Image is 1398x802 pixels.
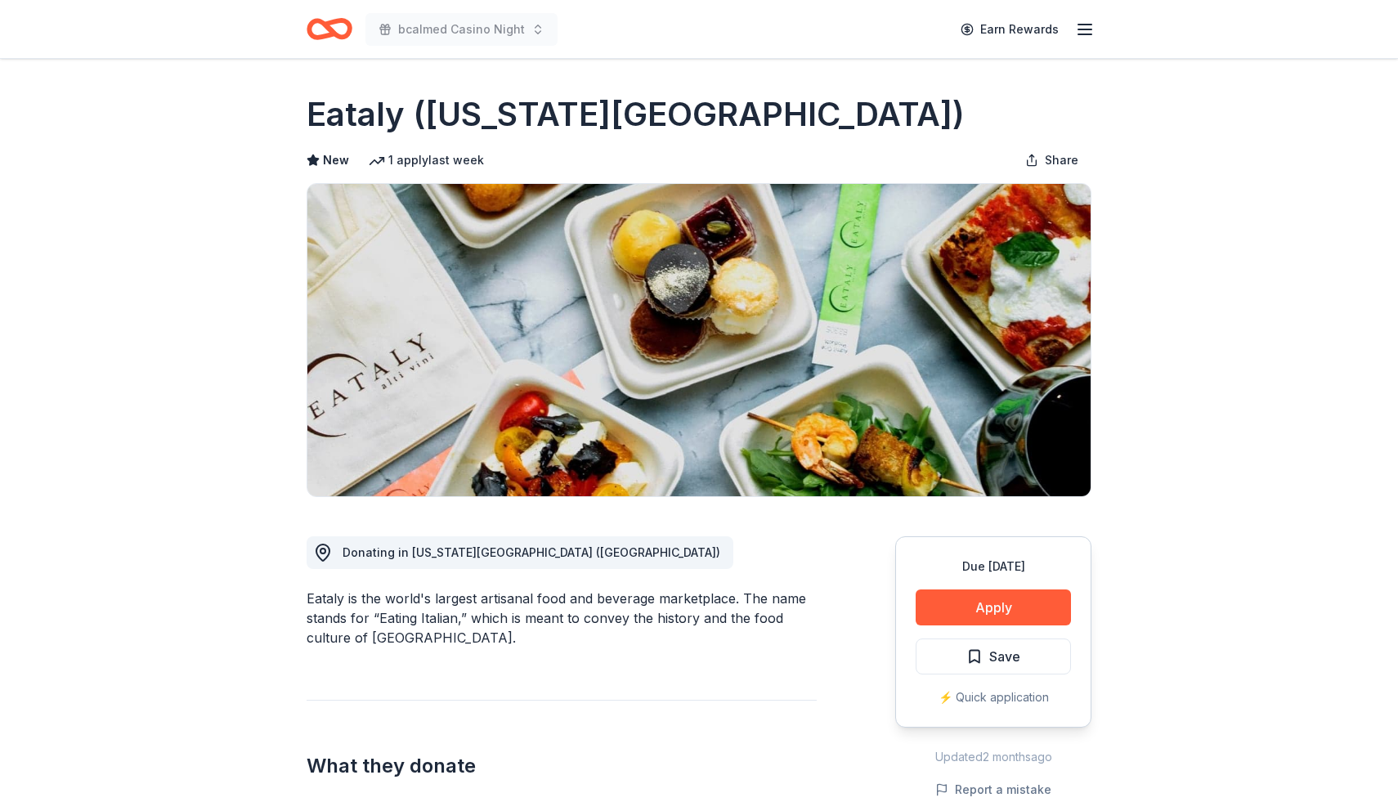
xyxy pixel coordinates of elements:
div: 1 apply last week [369,150,484,170]
div: Eataly is the world's largest artisanal food and beverage marketplace. The name stands for “Eatin... [307,589,817,647]
img: Image for Eataly (New York City) [307,184,1091,496]
button: bcalmed Casino Night [365,13,558,46]
span: bcalmed Casino Night [398,20,525,39]
span: Share [1045,150,1078,170]
a: Home [307,10,352,48]
h1: Eataly ([US_STATE][GEOGRAPHIC_DATA]) [307,92,965,137]
span: Donating in [US_STATE][GEOGRAPHIC_DATA] ([GEOGRAPHIC_DATA]) [343,545,720,559]
a: Earn Rewards [951,15,1069,44]
div: Due [DATE] [916,557,1071,576]
button: Apply [916,589,1071,625]
button: Report a mistake [935,780,1051,800]
div: Updated 2 months ago [895,747,1091,767]
button: Save [916,638,1071,674]
span: Save [989,646,1020,667]
span: New [323,150,349,170]
h2: What they donate [307,753,817,779]
div: ⚡️ Quick application [916,688,1071,707]
button: Share [1012,144,1091,177]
